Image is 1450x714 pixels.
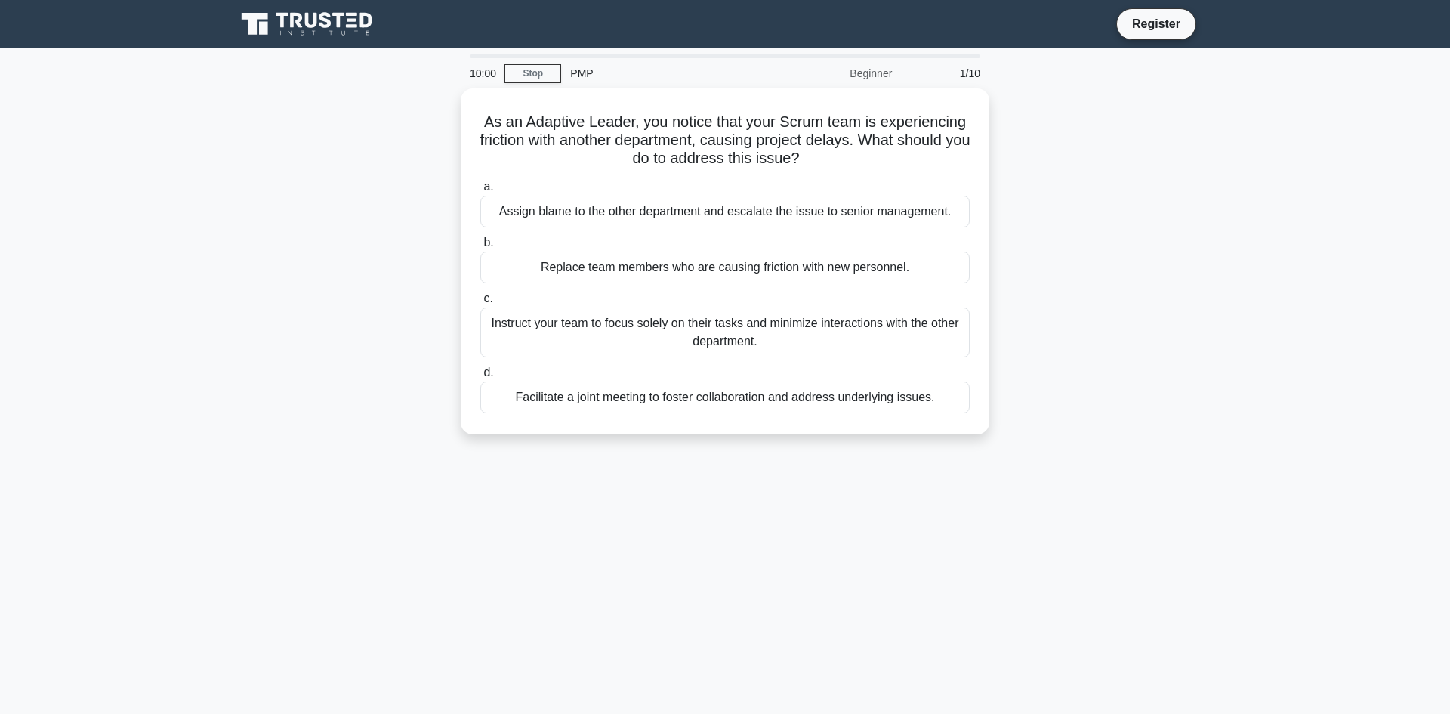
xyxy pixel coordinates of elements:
[479,113,971,168] h5: As an Adaptive Leader, you notice that your Scrum team is experiencing friction with another depa...
[1123,14,1189,33] a: Register
[901,58,989,88] div: 1/10
[483,292,492,304] span: c.
[461,58,504,88] div: 10:00
[483,180,493,193] span: a.
[561,58,769,88] div: PMP
[504,64,561,83] a: Stop
[480,196,970,227] div: Assign blame to the other department and escalate the issue to senior management.
[483,236,493,249] span: b.
[483,366,493,379] span: d.
[480,382,970,413] div: Facilitate a joint meeting to foster collaboration and address underlying issues.
[480,252,970,283] div: Replace team members who are causing friction with new personnel.
[769,58,901,88] div: Beginner
[480,308,970,357] div: Instruct your team to focus solely on their tasks and minimize interactions with the other depart...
